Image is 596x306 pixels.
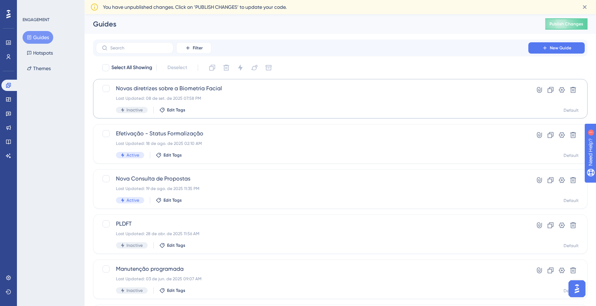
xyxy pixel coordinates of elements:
button: Edit Tags [159,288,185,293]
div: Last Updated: 19 de ago. de 2025 11:35 PM [116,186,508,191]
div: Last Updated: 18 de ago. de 2025 02:10 AM [116,141,508,146]
span: Edit Tags [167,243,185,248]
span: Edit Tags [167,288,185,293]
div: ENGAGEMENT [23,17,49,23]
button: Publish Changes [545,18,588,30]
div: 1 [49,4,51,9]
span: Publish Changes [549,21,583,27]
button: Deselect [161,61,193,74]
div: Default [564,108,579,113]
span: Nova Consulta de Propostas [116,175,508,183]
button: Edit Tags [159,243,185,248]
div: Last Updated: 28 de abr. de 2025 11:56 AM [116,231,508,237]
div: Default [564,153,579,158]
span: Efetivação - Status Formalização [116,129,508,138]
div: Last Updated: 08 de set. de 2025 07:58 PM [116,96,508,101]
button: Edit Tags [156,152,182,158]
span: Novas diretrizes sobre a Biometria Facial [116,84,508,93]
iframe: UserGuiding AI Assistant Launcher [566,278,588,299]
button: Filter [176,42,211,54]
button: Hotspots [23,47,57,59]
button: Edit Tags [156,197,182,203]
button: Edit Tags [159,107,185,113]
span: Edit Tags [164,152,182,158]
span: Inactive [127,243,143,248]
div: Default [564,243,579,249]
span: Manutenção programada [116,265,508,273]
span: PLDFT [116,220,508,228]
span: Active [127,152,139,158]
span: Edit Tags [164,197,182,203]
span: Filter [193,45,203,51]
span: Deselect [167,63,187,72]
span: Inactive [127,288,143,293]
span: You have unpublished changes. Click on ‘PUBLISH CHANGES’ to update your code. [103,3,287,11]
button: Guides [23,31,53,44]
span: Inactive [127,107,143,113]
input: Search [110,45,167,50]
span: New Guide [550,45,571,51]
div: Default [564,198,579,203]
div: Last Updated: 03 de jun. de 2025 09:07 AM [116,276,508,282]
button: New Guide [528,42,585,54]
div: Default [564,288,579,294]
span: Need Help? [17,2,44,10]
span: Active [127,197,139,203]
span: Select All Showing [111,63,152,72]
button: Themes [23,62,55,75]
div: Guides [93,19,528,29]
span: Edit Tags [167,107,185,113]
